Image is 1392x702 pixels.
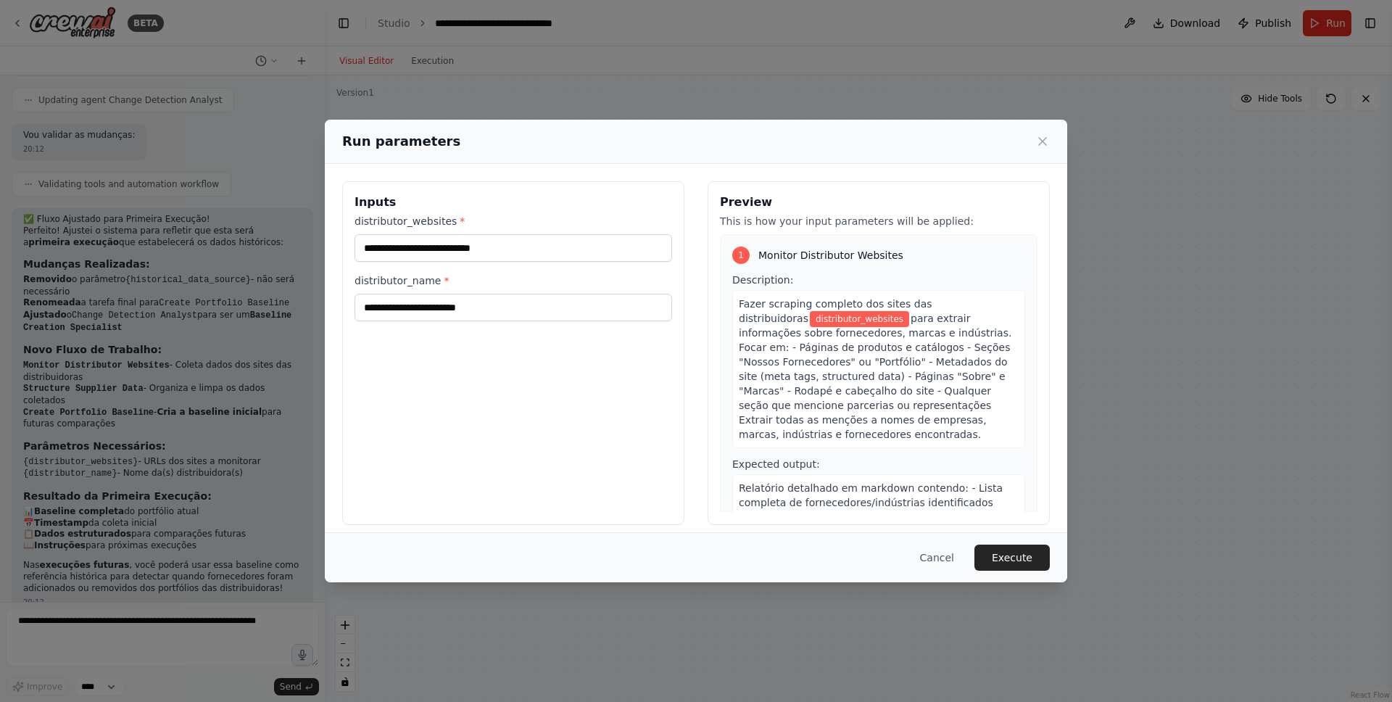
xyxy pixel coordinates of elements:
h3: Inputs [355,194,672,211]
span: Expected output: [732,458,820,470]
span: Relatório detalhado em markdown contendo: - Lista completa de fornecedores/indústrias identificad... [739,482,1003,581]
h3: Preview [720,194,1037,211]
button: Execute [974,545,1050,571]
span: Monitor Distributor Websites [758,248,903,263]
h2: Run parameters [342,131,460,152]
label: distributor_websites [355,214,672,228]
span: para extrair informações sobre fornecedores, marcas e indústrias. Focar em: - Páginas de produtos... [739,313,1011,440]
p: This is how your input parameters will be applied: [720,214,1037,228]
span: Variable: distributor_websites [810,311,909,327]
span: Description: [732,274,793,286]
span: Fazer scraping completo dos sites das distribuidoras [739,298,932,324]
div: 1 [732,247,750,264]
button: Cancel [908,545,966,571]
label: distributor_name [355,273,672,288]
